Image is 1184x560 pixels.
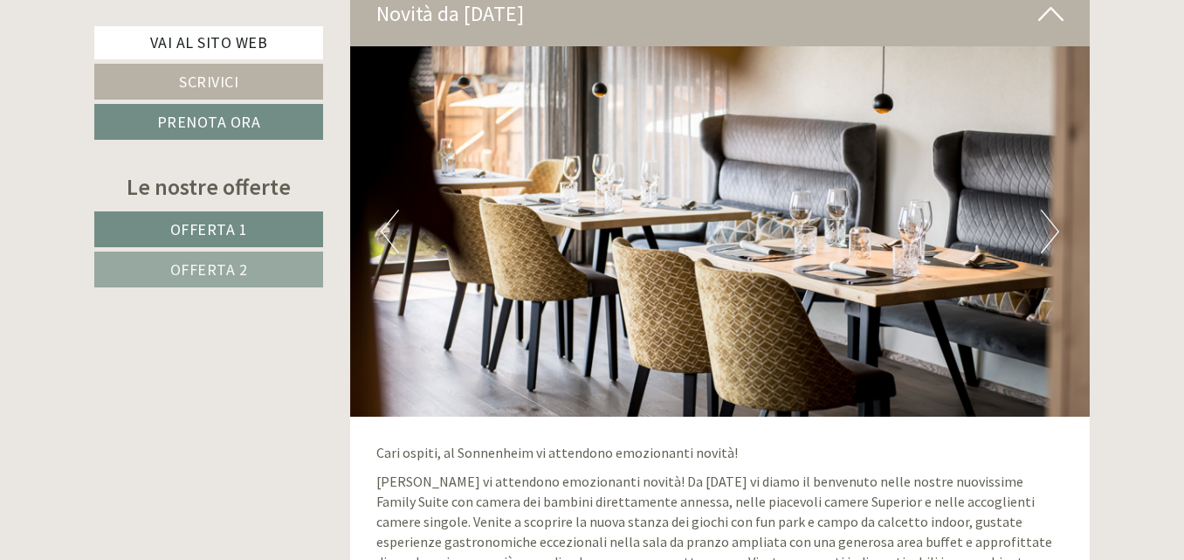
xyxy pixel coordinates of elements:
div: Buon giorno, come possiamo aiutarla? [13,47,265,100]
button: Previous [381,210,399,253]
span: Offerta 1 [170,219,248,239]
small: 15:24 [26,85,257,97]
a: Prenota ora [94,104,323,140]
span: Offerta 2 [170,259,248,280]
div: Le nostre offerte [94,170,323,203]
a: Scrivici [94,64,323,100]
div: Inso Sonnenheim [26,51,257,65]
button: Next [1041,210,1059,253]
a: Vai al sito web [94,26,323,59]
p: Cari ospiti, al Sonnenheim vi attendono emozionanti novità! [376,443,1064,463]
button: Invia [596,455,689,491]
div: [DATE] [313,13,375,43]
